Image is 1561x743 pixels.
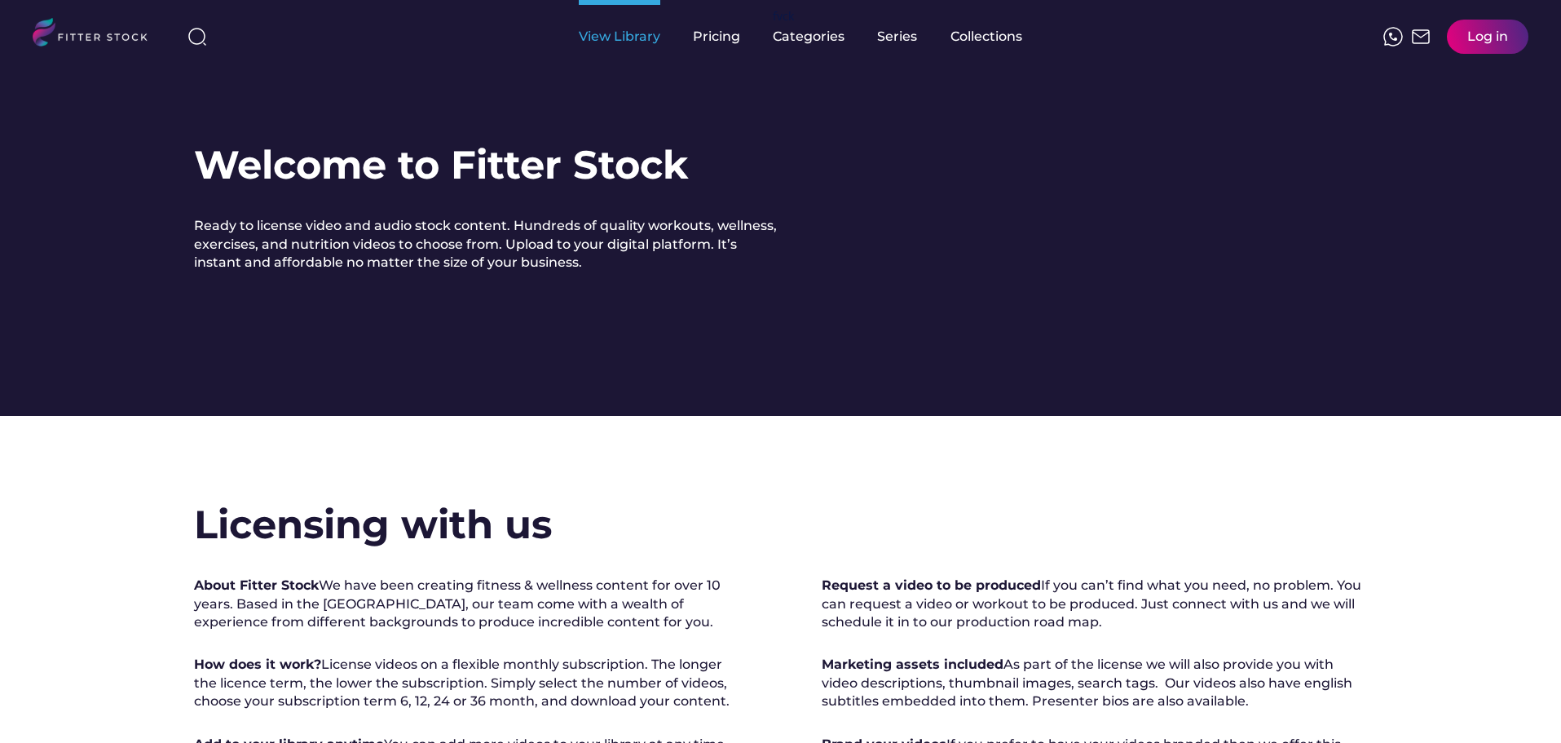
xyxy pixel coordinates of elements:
[194,656,740,710] div: License videos on a flexible monthly subscription. The longer the licence term, the lower the sub...
[33,18,161,51] img: LOGO.svg
[194,498,552,552] h2: Licensing with us
[822,577,1041,593] strong: Request a video to be produced
[822,577,1368,631] div: If you can’t find what you need, no problem. You can request a video or workout to be produced. J...
[950,28,1022,46] div: Collections
[773,28,844,46] div: Categories
[194,217,781,272] div: Ready to license video and audio stock content. Hundreds of quality workouts, wellness, exercises...
[194,577,740,631] div: We have been creating fitness & wellness content for over 10 years. Based in the [GEOGRAPHIC_DATA...
[1411,27,1431,46] img: Frame%2051.svg
[194,657,321,672] strong: How does it work?
[822,657,1003,672] strong: Marketing assets included
[822,656,1368,710] div: As part of the license we will also provide you with video descriptions, thumbnail images, search...
[773,8,794,24] div: fvck
[579,28,660,46] div: View Library
[877,28,918,46] div: Series
[194,138,688,192] h1: Welcome to Fitter Stock
[1383,27,1403,46] img: meteor-icons_whatsapp%20%281%29.svg
[1467,28,1508,46] div: Log in
[693,28,740,46] div: Pricing
[194,577,319,593] strong: About Fitter Stock
[187,27,207,46] img: search-normal%203.svg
